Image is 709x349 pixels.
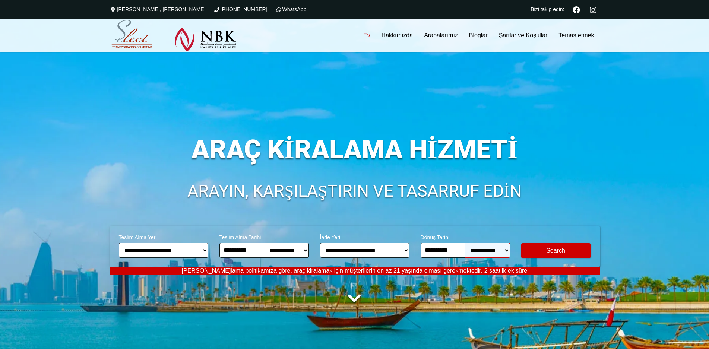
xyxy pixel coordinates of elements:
font: Ev [363,32,370,38]
font: Hakkımızda [382,32,413,38]
a: Facebook [570,5,583,13]
font: Teslim Alma Tarihi [219,234,261,240]
a: Bloglar [463,19,493,52]
font: Dönüş Tarihi [421,234,450,240]
font: ARAÇ KİRALAMA HİZMETİ [192,134,518,165]
a: WhatsApp [275,6,307,12]
img: Araba Kiralama Seçin [111,20,237,52]
a: [PHONE_NUMBER] [213,6,268,12]
font: [PHONE_NUMBER] [221,6,268,12]
a: Temas etmek [553,19,599,52]
font: Arabalarımız [424,32,458,38]
a: Instagram [587,5,600,13]
font: ARAYIN, KARŞILAŞTIRIN VE TASARRUF EDİN [187,181,521,201]
font: WhatsApp [282,6,307,12]
font: İade Yeri [320,234,341,240]
a: Şartlar ve Koşullar [493,19,553,52]
font: Temas etmek [558,32,594,38]
font: [PERSON_NAME], [PERSON_NAME] [117,6,206,12]
a: Ev [358,19,376,52]
a: Arabalarımız [418,19,463,52]
a: Hakkımızda [376,19,418,52]
font: [PERSON_NAME]lama politikamıza göre, araç kiralamak için müşterilerin en az 21 yaşında olması ger... [182,267,527,274]
font: Şartlar ve Koşullar [499,32,548,38]
font: Bloglar [469,32,488,38]
font: Bizi takip edin: [531,6,564,12]
font: Teslim Alma Yeri [119,234,157,240]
